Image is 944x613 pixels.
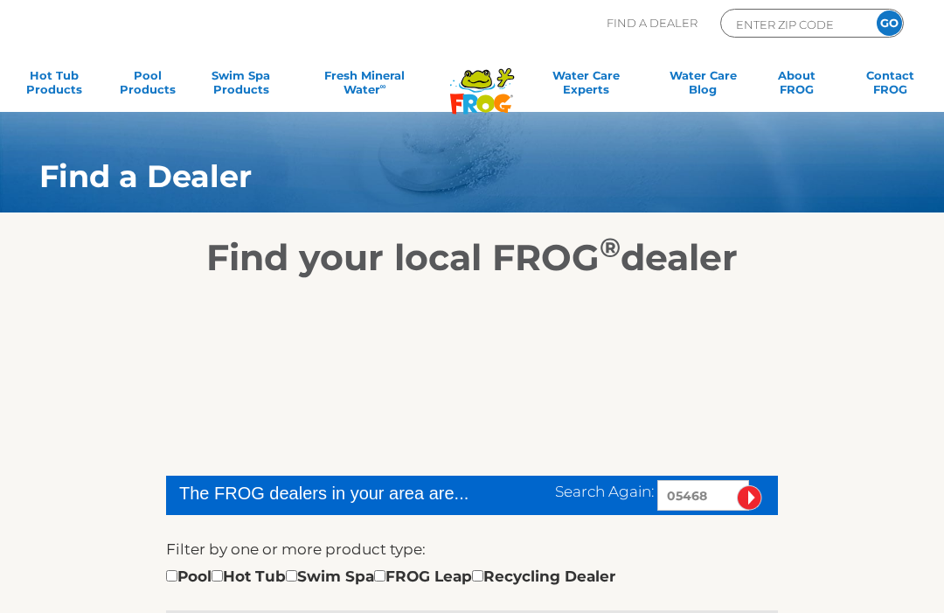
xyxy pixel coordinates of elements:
[526,68,646,103] a: Water CareExperts
[17,68,90,103] a: Hot TubProducts
[760,68,833,103] a: AboutFROG
[166,565,615,588] div: Pool Hot Tub Swim Spa FROG Leap Recycling Dealer
[298,68,431,103] a: Fresh MineralWater∞
[555,483,654,500] span: Search Again:
[39,159,839,194] h1: Find a Dealer
[380,81,386,91] sup: ∞
[877,10,902,36] input: GO
[111,68,184,103] a: PoolProducts
[13,235,931,279] h2: Find your local FROG dealer
[441,45,524,115] img: Frog Products Logo
[166,538,426,561] label: Filter by one or more product type:
[205,68,277,103] a: Swim SpaProducts
[600,231,621,264] sup: ®
[607,9,698,38] p: Find A Dealer
[854,68,927,103] a: ContactFROG
[737,485,762,511] input: Submit
[179,480,479,506] div: The FROG dealers in your area are...
[667,68,739,103] a: Water CareBlog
